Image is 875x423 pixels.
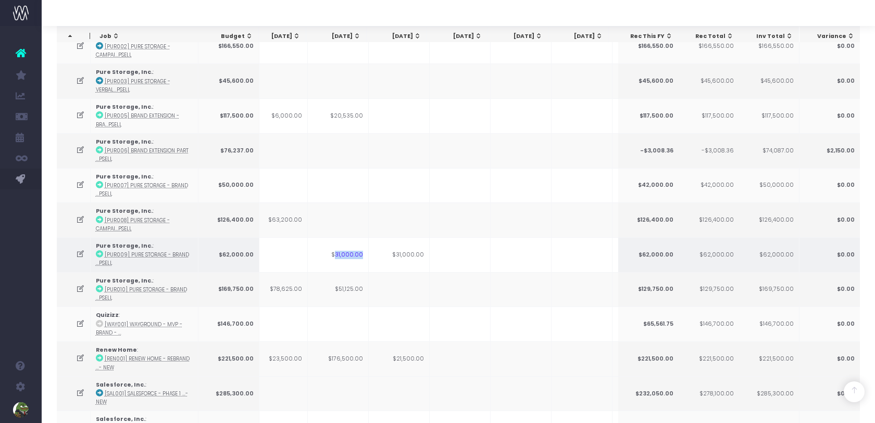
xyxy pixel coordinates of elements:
[100,32,195,41] div: Job
[618,272,679,307] td: $129,750.00
[799,341,860,376] td: $0.00
[799,168,860,203] td: $0.00
[308,272,369,307] td: $51,125.00
[13,402,29,418] img: images/default_profile_image.png
[678,376,739,411] td: $278,100.00
[245,27,306,46] th: Sep 25: activate to sort column ascending
[799,27,860,46] th: Variance: activate to sort column ascending
[799,202,860,237] td: $0.00
[91,376,198,411] td: :
[799,237,860,272] td: $0.00
[738,202,799,237] td: $126,400.00
[198,133,259,168] td: $76,237.00
[91,27,201,46] th: Job: activate to sort column ascending
[618,341,679,376] td: $221,500.00
[198,202,259,237] td: $126,400.00
[738,63,799,98] td: $45,600.00
[618,168,679,203] td: $42,000.00
[738,237,799,272] td: $62,000.00
[198,376,259,411] td: $285,300.00
[738,168,799,203] td: $50,000.00
[96,43,170,58] abbr: [PUR002] Pure Storage - Campaign - Upsell
[91,237,198,272] td: :
[308,98,369,133] td: $20,535.00
[738,272,799,307] td: $169,750.00
[198,306,259,341] td: $146,700.00
[618,133,679,168] td: -$3,008.36
[618,63,679,98] td: $45,600.00
[369,341,430,376] td: $21,500.00
[96,415,145,423] strong: Salesforce, Inc.
[96,68,153,76] strong: Pure Storage, Inc.
[369,237,430,272] td: $31,000.00
[618,29,679,64] td: $166,550.00
[96,207,153,215] strong: Pure Storage, Inc.
[96,390,188,405] abbr: [SAL001] Salesforce - Phase 1 Design Sprint - Brand - New
[247,272,308,307] td: $78,625.00
[618,237,679,272] td: $62,000.00
[198,341,259,376] td: $221,500.00
[198,98,259,133] td: $117,500.00
[198,272,259,307] td: $169,750.00
[308,237,369,272] td: $31,000.00
[96,242,153,250] strong: Pure Storage, Inc.
[308,341,369,376] td: $176,500.00
[91,29,198,64] td: :
[688,32,733,41] div: Rec Total
[678,29,739,64] td: $166,550.00
[799,98,860,133] td: $0.00
[628,32,673,41] div: Rec This FY
[738,341,799,376] td: $221,500.00
[738,29,799,64] td: $166,550.00
[198,168,259,203] td: $50,000.00
[91,202,198,237] td: :
[678,306,739,341] td: $146,700.00
[809,32,855,41] div: Variance
[96,112,179,127] abbr: [PUR005] Brand Extension - Brand - Upsell
[618,27,679,46] th: Rec This FY: activate to sort column ascending
[799,272,860,307] td: $0.00
[255,32,300,41] div: [DATE]
[497,32,543,41] div: [DATE]
[96,78,170,93] abbr: [PUR003] Pure Storage - Verbal ID Extension - Upsell
[198,237,259,272] td: $62,000.00
[678,168,739,203] td: $42,000.00
[799,29,860,64] td: $0.00
[678,272,739,307] td: $129,750.00
[678,98,739,133] td: $117,500.00
[96,103,153,111] strong: Pure Storage, Inc.
[96,286,187,301] abbr: [PUR010] Pure Storage - Brand Extension 5 - Brand - Upsell
[96,182,188,197] abbr: [PUR007] Pure Storage - Brand Extension Part 3 - Brand - Upsell
[96,355,190,370] abbr: [REN001] Renew Home - Rebrand - Brand - New
[738,376,799,411] td: $285,300.00
[618,202,679,237] td: $126,400.00
[96,217,170,232] abbr: [PUR008] Pure Storage - Campaign Lookbook - Campaign - Upsell
[799,133,860,168] td: $2,150.00
[316,32,361,41] div: [DATE]
[799,306,860,341] td: $0.00
[247,341,308,376] td: $23,500.00
[96,251,189,266] abbr: [PUR009] Pure Storage - Brand Extension 4 - Brand - Upsell
[738,133,799,168] td: $74,087.00
[247,202,308,237] td: $63,200.00
[799,63,860,98] td: $0.00
[558,32,603,41] div: [DATE]
[96,277,153,285] strong: Pure Storage, Inc.
[436,32,482,41] div: [DATE]
[91,168,198,203] td: :
[738,306,799,341] td: $146,700.00
[91,341,198,376] td: :
[198,27,259,46] th: Budget: activate to sort column ascending
[618,98,679,133] td: $117,500.00
[57,27,89,46] th: : activate to sort column descending
[618,306,679,341] td: $65,561.75
[548,27,609,46] th: Feb 26: activate to sort column ascending
[91,133,198,168] td: :
[678,63,739,98] td: $45,600.00
[91,306,198,341] td: :
[488,27,548,46] th: Jan 26: activate to sort column ascending
[247,98,308,133] td: $6,000.00
[91,63,198,98] td: :
[96,346,137,354] strong: Renew Home
[679,27,739,46] th: Rec Total: activate to sort column ascending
